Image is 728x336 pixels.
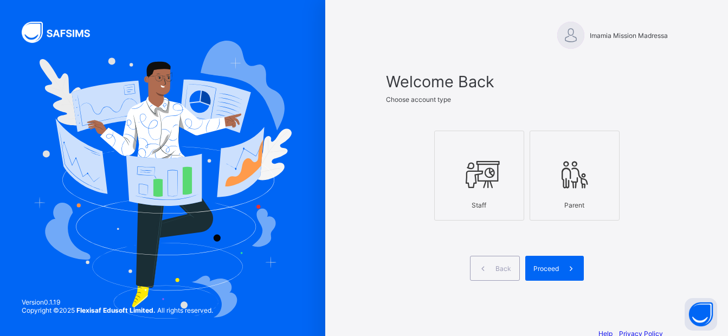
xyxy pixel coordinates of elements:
[34,41,292,318] img: Hero Image
[386,95,451,104] span: Choose account type
[590,31,668,40] span: Imamia Mission Madressa
[536,196,614,215] div: Parent
[386,72,668,91] span: Welcome Back
[685,298,717,331] button: Open asap
[22,22,103,43] img: SAFSIMS Logo
[22,306,213,314] span: Copyright © 2025 All rights reserved.
[495,264,511,273] span: Back
[533,264,559,273] span: Proceed
[76,306,156,314] strong: Flexisaf Edusoft Limited.
[440,196,518,215] div: Staff
[22,298,213,306] span: Version 0.1.19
